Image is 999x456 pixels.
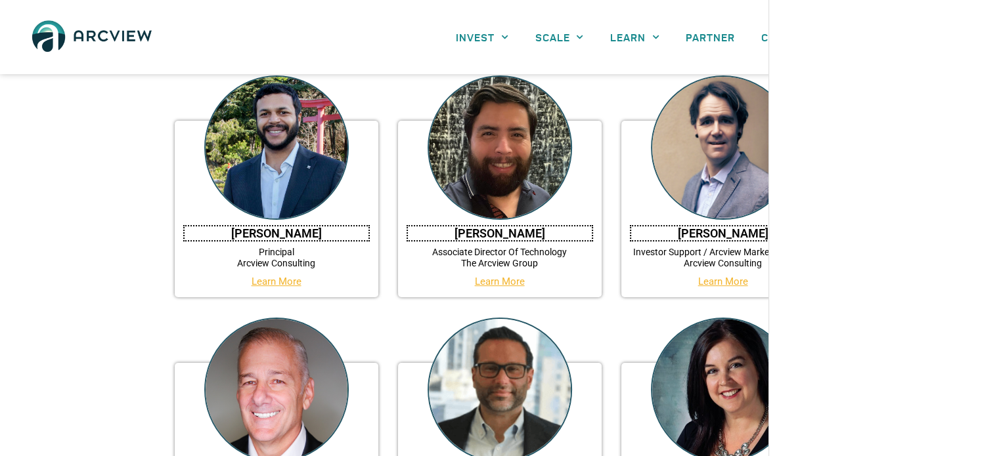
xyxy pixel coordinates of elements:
[443,22,522,52] a: INVEST
[26,13,158,61] img: The Arcview Group
[698,276,748,287] a: Learn More
[673,22,748,52] a: PARTNER
[443,22,839,52] nav: Menu
[237,247,315,268] a: PrincipalArcview Consulting
[475,276,525,287] a: Learn More
[633,247,812,268] a: Investor Support / Arcview Market ResearchArcview Consulting
[252,276,301,287] a: Learn More
[231,226,322,240] a: [PERSON_NAME]
[748,22,839,52] a: CONNECT
[597,22,673,52] a: LEARN
[455,226,545,240] a: [PERSON_NAME]
[678,226,768,240] a: [PERSON_NAME]
[522,22,596,52] a: SCALE
[432,247,567,268] a: Associate Director Of TechnologyThe Arcview Group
